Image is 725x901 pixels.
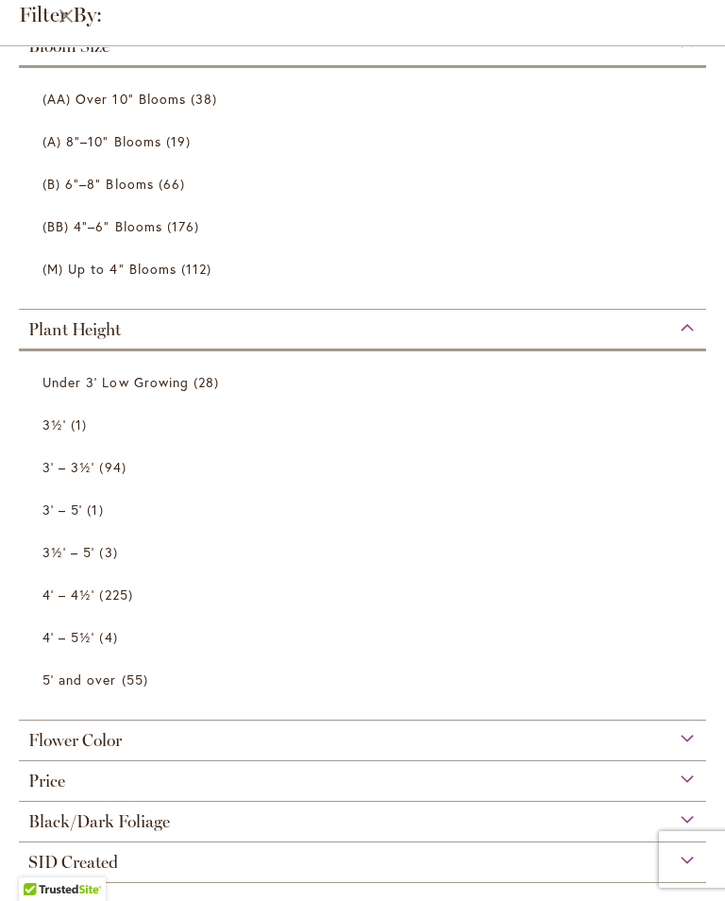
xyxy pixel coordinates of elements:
span: 19 [166,131,195,151]
span: 4 [99,627,122,647]
a: Under 3' Low Growing 28 [42,365,687,399]
a: 3' – 5' 1 [42,493,687,526]
span: 1 [71,415,92,434]
span: 4' – 5½' [42,628,94,646]
iframe: Launch Accessibility Center [14,834,67,887]
span: 3½' [42,416,66,433]
span: 3' – 5' [42,501,82,518]
span: 3' – 3½' [42,458,94,476]
span: 1 [87,500,108,519]
a: (BB) 4"–6" Blooms 176 [42,210,687,243]
span: 94 [99,457,130,477]
a: (AA) Over 10" Blooms 38 [42,82,687,115]
a: (M) Up to 4" Blooms 112 [42,252,687,285]
span: 28 [194,372,224,392]
a: 4' – 5½' 4 [42,620,687,654]
span: 4' – 4½' [42,586,94,603]
span: 55 [122,670,153,689]
span: 66 [159,174,190,194]
span: (AA) Over 10" Blooms [42,90,186,108]
span: Plant Height [28,319,121,340]
span: Black/Dark Foliage [28,811,170,832]
a: 3½' – 5' 3 [42,535,687,569]
span: 225 [99,585,137,604]
a: 5' and over 55 [42,663,687,696]
span: (B) 6"–8" Blooms [42,175,154,193]
span: 3 [99,542,122,562]
span: (M) Up to 4" Blooms [42,260,177,278]
span: Flower Color [28,730,122,751]
a: 3½' 1 [42,408,687,441]
span: SID Created [28,852,118,873]
span: 3½' – 5' [42,543,94,561]
span: (A) 8"–10" Blooms [42,132,161,150]
a: (B) 6"–8" Blooms 66 [42,167,687,200]
a: 4' – 4½' 225 [42,578,687,611]
span: 5' and over [42,671,117,688]
span: Under 3' Low Growing [42,373,189,391]
span: Price [28,771,65,791]
a: 3' – 3½' 94 [42,450,687,484]
span: 38 [191,89,222,109]
span: (BB) 4"–6" Blooms [42,217,162,235]
a: (A) 8"–10" Blooms 19 [42,125,687,158]
span: 176 [167,216,204,236]
span: 112 [181,259,216,279]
